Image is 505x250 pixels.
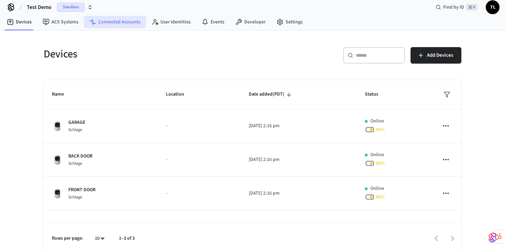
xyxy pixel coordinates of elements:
a: ACS Systems [37,16,84,28]
span: Schlage [68,161,82,166]
p: - [166,156,232,163]
span: TL [486,1,499,13]
span: 48 % [376,194,385,200]
a: User Identities [146,16,196,28]
table: sticky table [44,80,461,210]
img: Schlage Sense Smart Deadbolt with Camelot Trim, Front [52,121,63,132]
span: Add Devices [427,51,453,60]
span: Date added(PDT) [249,89,293,100]
a: Settings [271,16,308,28]
p: Online [370,185,384,192]
span: Schlage [68,127,82,133]
span: Location [166,89,193,100]
p: - [166,122,232,130]
span: Schlage [68,194,82,200]
p: Rows per page: [52,235,83,242]
span: Test Demo [27,3,52,11]
a: Events [196,16,230,28]
p: BACK DOOR [68,153,92,160]
img: Schlage Sense Smart Deadbolt with Camelot Trim, Front [52,154,63,165]
img: Schlage Sense Smart Deadbolt with Camelot Trim, Front [52,188,63,199]
p: Online [370,118,384,125]
img: SeamLogoGradient.69752ec5.svg [489,232,497,243]
span: 48 % [376,160,385,167]
span: Sandbox [57,3,85,12]
span: ⌘ K [466,4,478,11]
p: GARAGE [68,119,86,126]
a: Connected Accounts [84,16,146,28]
span: Status [365,89,387,100]
div: Find by ID⌘ K [430,1,483,13]
p: [DATE] 2:16 pm [249,122,348,130]
div: 10 [91,233,108,243]
span: Find by ID [443,4,464,11]
p: [DATE] 2:16 pm [249,190,348,197]
button: Add Devices [411,47,461,64]
p: 1–3 of 3 [119,235,135,242]
p: - [166,190,232,197]
a: Devices [1,16,37,28]
a: Developer [230,16,271,28]
h5: Devices [44,47,248,61]
p: [DATE] 2:16 pm [249,156,348,163]
span: 48 % [376,126,385,133]
p: Online [370,151,384,159]
span: Name [52,89,73,100]
p: FRONT DOOR [68,186,96,194]
button: TL [486,0,500,14]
